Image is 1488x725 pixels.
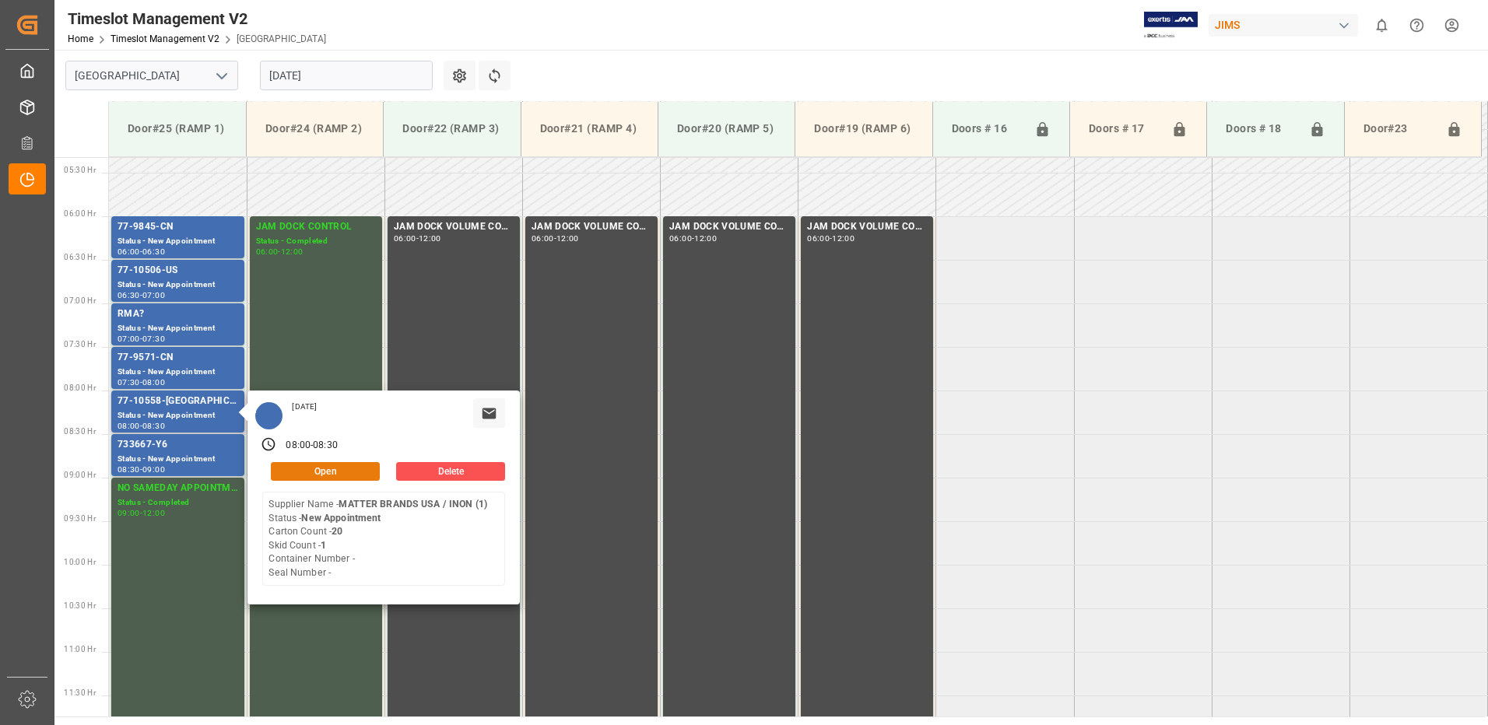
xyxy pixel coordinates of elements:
[118,379,140,386] div: 07:30
[118,335,140,342] div: 07:00
[1364,8,1399,43] button: show 0 new notifications
[118,409,238,422] div: Status - New Appointment
[259,114,370,143] div: Door#24 (RAMP 2)
[286,439,311,453] div: 08:00
[140,335,142,342] div: -
[554,235,556,242] div: -
[260,61,433,90] input: DD.MM.YYYY
[118,322,238,335] div: Status - New Appointment
[140,292,142,299] div: -
[118,453,238,466] div: Status - New Appointment
[1083,114,1165,144] div: Doors # 17
[118,510,140,517] div: 09:00
[140,248,142,255] div: -
[1220,114,1302,144] div: Doors # 18
[118,219,238,235] div: 77-9845-CN
[111,33,219,44] a: Timeslot Management V2
[64,340,96,348] span: 07:30 Hr
[64,166,96,174] span: 05:30 Hr
[118,422,140,429] div: 08:00
[268,498,487,580] div: Supplier Name - Status - Carton Count - Skid Count - Container Number - Seal Number -
[1357,114,1440,144] div: Door#23
[142,379,165,386] div: 08:00
[419,235,441,242] div: 12:00
[64,645,96,653] span: 11:00 Hr
[807,235,830,242] div: 06:00
[142,292,165,299] div: 07:00
[118,248,140,255] div: 06:00
[946,114,1028,144] div: Doors # 16
[339,499,487,510] b: MATTER BRANDS USA / INON (1)
[68,7,326,30] div: Timeslot Management V2
[416,235,419,242] div: -
[68,33,93,44] a: Home
[142,335,165,342] div: 07:30
[1144,12,1198,39] img: Exertis%20JAM%20-%20Email%20Logo.jpg_1722504956.jpg
[64,688,96,697] span: 11:30 Hr
[65,61,238,90] input: Type to search/select
[118,466,140,473] div: 08:30
[142,510,165,517] div: 12:00
[142,466,165,473] div: 09:00
[281,248,304,255] div: 12:00
[64,296,96,305] span: 07:00 Hr
[256,235,376,248] div: Status - Completed
[64,514,96,523] span: 09:30 Hr
[832,235,855,242] div: 12:00
[64,209,96,218] span: 06:00 Hr
[118,263,238,278] div: 77-10506-US
[118,366,238,379] div: Status - New Appointment
[669,235,692,242] div: 06:00
[140,422,142,429] div: -
[118,306,238,322] div: RMA?
[808,114,919,143] div: Door#19 (RAMP 6)
[556,235,579,242] div: 12:00
[64,471,96,479] span: 09:00 Hr
[321,540,326,551] b: 1
[313,439,338,453] div: 08:30
[311,439,313,453] div: -
[286,401,322,412] div: [DATE]
[694,235,717,242] div: 12:00
[118,235,238,248] div: Status - New Appointment
[118,292,140,299] div: 06:30
[64,253,96,261] span: 06:30 Hr
[669,219,789,235] div: JAM DOCK VOLUME CONTROL
[118,481,238,496] div: NO SAMEDAY APPOINTMENT
[332,526,342,537] b: 20
[830,235,832,242] div: -
[64,427,96,436] span: 08:30 Hr
[1399,8,1434,43] button: Help Center
[118,278,238,292] div: Status - New Appointment
[140,510,142,517] div: -
[118,437,238,453] div: 733667-Y6
[532,219,651,235] div: JAM DOCK VOLUME CONTROL
[118,350,238,366] div: 77-9571-CN
[396,462,505,481] button: Delete
[394,235,416,242] div: 06:00
[534,114,645,143] div: Door#21 (RAMP 4)
[256,248,279,255] div: 06:00
[278,248,280,255] div: -
[142,422,165,429] div: 08:30
[121,114,233,143] div: Door#25 (RAMP 1)
[396,114,507,143] div: Door#22 (RAMP 3)
[142,248,165,255] div: 06:30
[64,558,96,566] span: 10:00 Hr
[209,64,233,88] button: open menu
[394,219,514,235] div: JAM DOCK VOLUME CONTROL
[64,601,96,610] span: 10:30 Hr
[118,496,238,510] div: Status - Completed
[532,235,554,242] div: 06:00
[140,466,142,473] div: -
[256,219,376,235] div: JAM DOCK CONTROL
[1209,14,1358,37] div: JIMS
[692,235,694,242] div: -
[271,462,380,481] button: Open
[807,219,927,235] div: JAM DOCK VOLUME CONTROL
[1209,10,1364,40] button: JIMS
[301,513,381,524] b: New Appointment
[140,379,142,386] div: -
[64,384,96,392] span: 08:00 Hr
[671,114,782,143] div: Door#20 (RAMP 5)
